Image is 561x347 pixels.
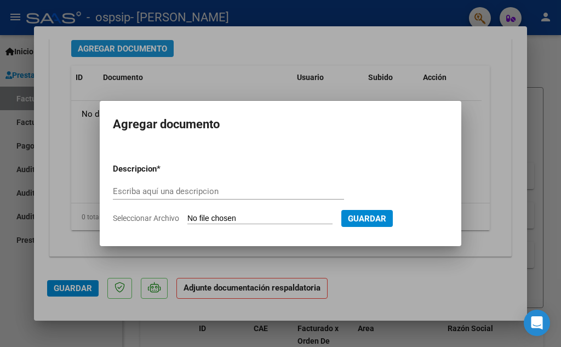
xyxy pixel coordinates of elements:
button: Guardar [341,210,393,227]
span: Seleccionar Archivo [113,214,179,223]
div: Open Intercom Messenger [524,310,550,336]
p: Descripcion [113,163,214,175]
span: Guardar [348,214,386,224]
h2: Agregar documento [113,114,448,135]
